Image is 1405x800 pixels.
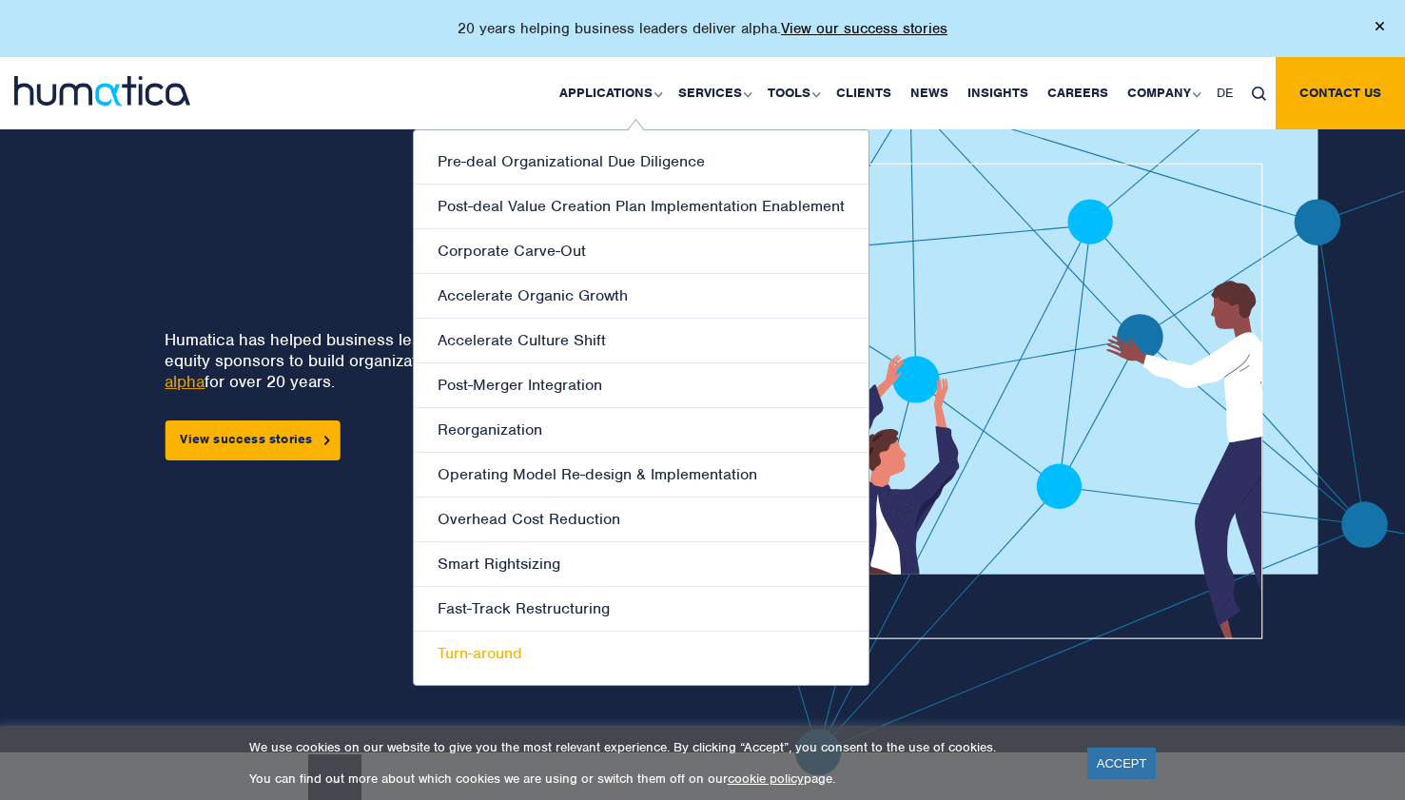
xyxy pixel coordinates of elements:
[14,76,190,106] img: logo
[165,420,340,460] a: View success stories
[1217,85,1233,101] span: DE
[958,57,1038,129] a: Insights
[827,57,901,129] a: Clients
[414,587,868,632] a: Fast-Track Restructuring
[414,274,868,319] a: Accelerate Organic Growth
[165,329,576,392] p: Humatica has helped business leaders and private equity sponsors to build organizations to for ov...
[249,771,1064,787] p: You can find out more about which cookies we are using or switch them off on our page.
[901,57,958,129] a: News
[728,771,804,787] a: cookie policy
[414,632,868,675] a: Turn-around
[1207,57,1242,129] a: DE
[1252,87,1266,101] img: search_icon
[1276,57,1405,129] a: Contact us
[414,185,868,229] a: Post-deal Value Creation Plan Implementation Enablement
[758,57,827,129] a: Tools
[669,57,758,129] a: Services
[781,19,947,38] a: View our success stories
[414,229,868,274] a: Corporate Carve-Out
[414,140,868,185] a: Pre-deal Organizational Due Diligence
[1118,57,1207,129] a: Company
[1038,57,1118,129] a: Careers
[323,436,329,444] img: arrowicon
[414,363,868,408] a: Post-Merger Integration
[414,542,868,587] a: Smart Rightsizing
[414,498,868,542] a: Overhead Cost Reduction
[249,739,1064,755] p: We use cookies on our website to give you the most relevant experience. By clicking “Accept”, you...
[1087,748,1157,779] a: ACCEPT
[414,408,868,453] a: Reorganization
[550,57,669,129] a: Applications
[165,350,517,392] a: deliver alpha
[458,19,947,38] p: 20 years helping business leaders deliver alpha.
[414,453,868,498] a: Operating Model Re-design & Implementation
[414,319,868,363] a: Accelerate Culture Shift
